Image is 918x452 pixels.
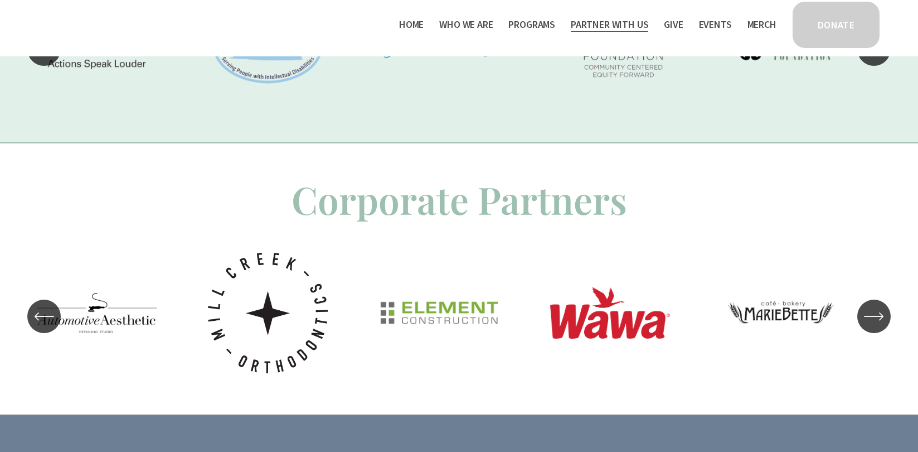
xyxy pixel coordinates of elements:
a: Events [699,16,732,33]
a: Home [399,16,424,33]
a: Merch [747,16,776,33]
a: folder dropdown [508,16,555,33]
span: Programs [508,17,555,33]
a: folder dropdown [439,16,493,33]
a: Give [664,16,683,33]
a: folder dropdown [571,16,648,33]
span: Partner With Us [571,17,648,33]
button: Previous [27,300,61,333]
p: Corporate Partners [37,173,881,226]
button: Next [857,300,891,333]
span: Who We Are [439,17,493,33]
